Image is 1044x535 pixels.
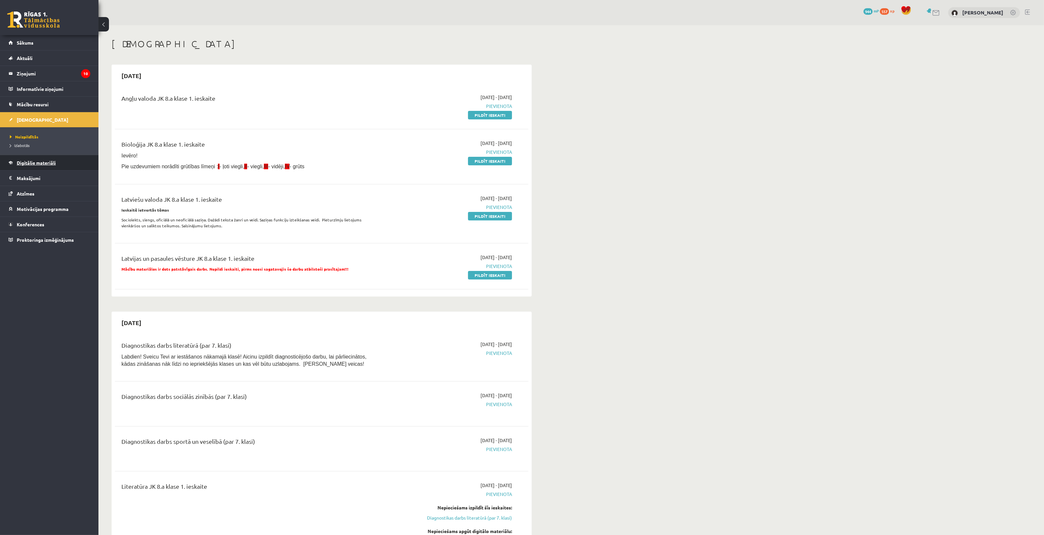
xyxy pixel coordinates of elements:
[388,263,512,270] span: Pievienota
[244,164,247,169] span: II
[17,81,90,96] legend: Informatīvie ziņojumi
[121,254,378,266] div: Latvijas un pasaules vēsture JK 8.a klase 1. ieskaite
[468,111,512,119] a: Pildīt ieskaiti
[17,40,33,46] span: Sākums
[121,140,378,152] div: Bioloģija JK 8.a klase 1. ieskaite
[9,35,90,50] a: Sākums
[121,207,169,213] strong: Ieskaitē ietvertās tēmas
[9,217,90,232] a: Konferences
[9,201,90,216] a: Motivācijas programma
[480,254,512,261] span: [DATE] - [DATE]
[480,482,512,489] span: [DATE] - [DATE]
[9,171,90,186] a: Maksājumi
[388,446,512,453] span: Pievienota
[480,94,512,101] span: [DATE] - [DATE]
[9,155,90,170] a: Digitālie materiāli
[388,504,512,511] div: Nepieciešams izpildīt šīs ieskaites:
[388,103,512,110] span: Pievienota
[388,491,512,498] span: Pievienota
[121,266,349,272] span: Mācību materiālos ir dots patstāvīgais darbs. Nepildi ieskaiti, pirms neesi sagatavojis šo darbu ...
[388,401,512,408] span: Pievienota
[880,8,898,13] a: 557 xp
[480,140,512,147] span: [DATE] - [DATE]
[121,341,378,353] div: Diagnostikas darbs literatūrā (par 7. klasi)
[388,350,512,357] span: Pievienota
[890,8,894,13] span: xp
[9,97,90,112] a: Mācību resursi
[863,8,873,15] span: 944
[115,68,148,83] h2: [DATE]
[17,66,90,81] legend: Ziņojumi
[880,8,889,15] span: 557
[9,186,90,201] a: Atzīmes
[951,10,958,16] img: Gustavs Skreija
[962,9,1003,16] a: [PERSON_NAME]
[388,149,512,155] span: Pievienota
[264,164,268,169] span: III
[480,437,512,444] span: [DATE] - [DATE]
[388,204,512,211] span: Pievienota
[10,142,92,148] a: Izlabotās
[112,38,532,50] h1: [DEMOGRAPHIC_DATA]
[17,117,68,123] span: [DEMOGRAPHIC_DATA]
[115,315,148,330] h2: [DATE]
[121,482,378,494] div: Literatūra JK 8.a klase 1. ieskaite
[9,51,90,66] a: Aktuāli
[285,164,289,169] span: IV
[388,514,512,521] a: Diagnostikas darbs literatūrā (par 7. klasi)
[480,341,512,348] span: [DATE] - [DATE]
[17,237,74,243] span: Proktoringa izmēģinājums
[468,271,512,279] a: Pildīt ieskaiti
[17,206,69,212] span: Motivācijas programma
[81,69,90,78] i: 10
[7,11,60,28] a: Rīgas 1. Tālmācības vidusskola
[17,160,56,166] span: Digitālie materiāli
[121,437,378,449] div: Diagnostikas darbs sportā un veselībā (par 7. klasi)
[17,55,32,61] span: Aktuāli
[121,217,378,229] p: Sociolekts, slengs, oficiālā un neoficiālā saziņa. Dažādi teksta žanri un veidi. Saziņas funkciju...
[9,81,90,96] a: Informatīvie ziņojumi
[10,143,30,148] span: Izlabotās
[121,195,378,207] div: Latviešu valoda JK 8.a klase 1. ieskaite
[480,195,512,202] span: [DATE] - [DATE]
[121,153,138,158] span: Ievēro!
[9,112,90,127] a: [DEMOGRAPHIC_DATA]
[9,232,90,247] a: Proktoringa izmēģinājums
[121,354,367,367] span: Labdien! Sveicu Tevi ar iestāšanos nākamajā klasē! Aicinu izpildīt diagnosticējošo darbu, lai pār...
[468,157,512,165] a: Pildīt ieskaiti
[10,134,92,140] a: Neizpildītās
[121,392,378,404] div: Diagnostikas darbs sociālās zinībās (par 7. klasi)
[388,528,512,535] div: Nepieciešams apgūt digitālo materiālu:
[17,101,49,107] span: Mācību resursi
[863,8,879,13] a: 944 mP
[480,392,512,399] span: [DATE] - [DATE]
[218,164,219,169] span: I
[121,94,378,106] div: Angļu valoda JK 8.a klase 1. ieskaite
[121,164,305,169] span: Pie uzdevumiem norādīti grūtības līmeņi : - ļoti viegli, - viegli, - vidēji, - grūts
[468,212,512,220] a: Pildīt ieskaiti
[17,191,34,196] span: Atzīmes
[17,171,90,186] legend: Maksājumi
[10,134,38,139] span: Neizpildītās
[9,66,90,81] a: Ziņojumi10
[874,8,879,13] span: mP
[17,221,44,227] span: Konferences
